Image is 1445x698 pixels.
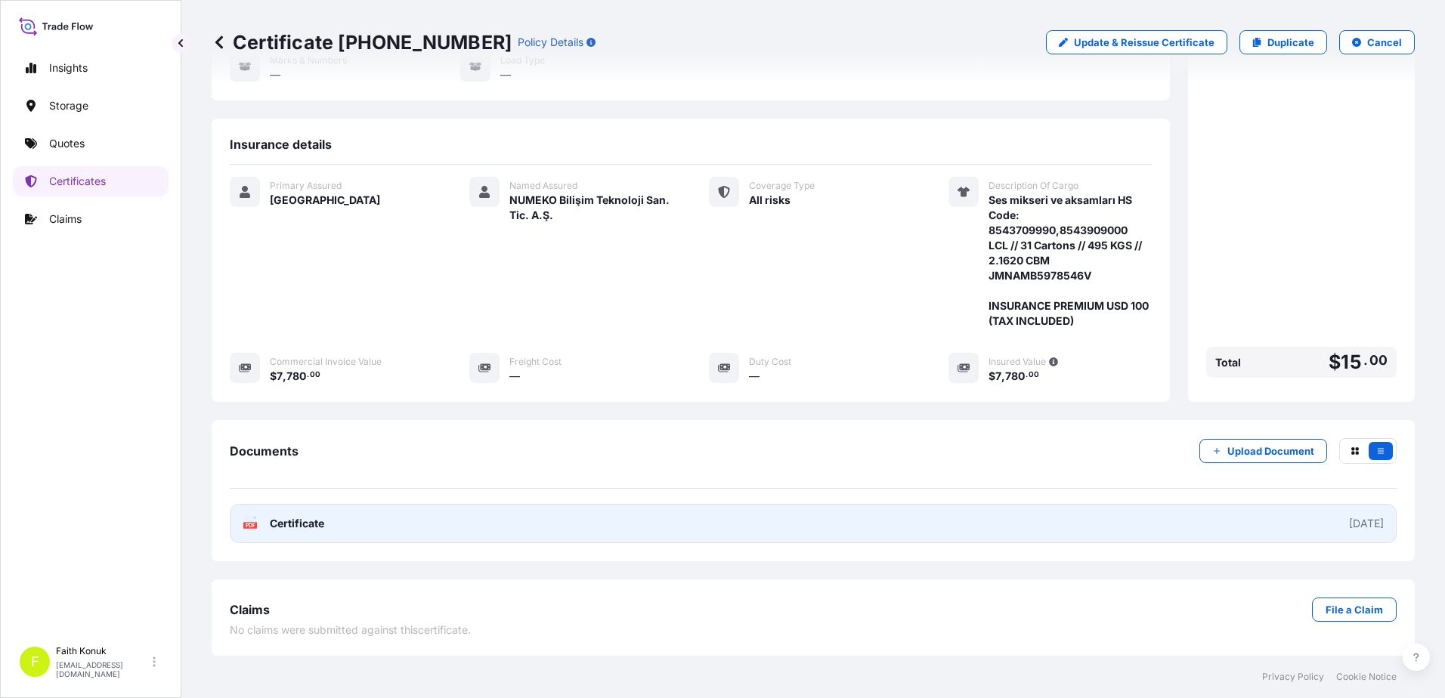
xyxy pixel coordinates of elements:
p: Storage [49,98,88,113]
p: Certificates [49,174,106,189]
span: 7 [995,371,1001,381]
span: 00 [1369,356,1388,365]
span: Certificate [270,516,324,531]
span: 780 [1005,371,1025,381]
p: Certificate [PHONE_NUMBER] [212,30,512,54]
span: $ [270,371,277,381]
span: . [1026,372,1028,378]
span: . [1363,356,1368,365]
span: Primary Assured [270,180,342,192]
p: Policy Details [518,35,583,50]
a: Insights [13,53,169,83]
p: Quotes [49,136,85,151]
span: Insured Value [989,356,1046,368]
p: Claims [49,212,82,227]
a: Quotes [13,128,169,159]
span: F [31,654,39,669]
span: Named Assured [509,180,577,192]
p: File a Claim [1326,602,1383,617]
p: Faith Konuk [56,645,150,657]
span: All risks [749,193,791,208]
button: Cancel [1339,30,1415,54]
p: Update & Reissue Certificate [1074,35,1214,50]
span: Commercial Invoice Value [270,356,382,368]
span: [GEOGRAPHIC_DATA] [270,193,380,208]
span: Coverage Type [749,180,815,192]
span: , [283,371,286,381]
span: 15 [1341,353,1361,372]
a: Storage [13,91,169,121]
span: Ses mikseri ve aksamları HS Code: 8543709990,8543909000 LCL // 31 Cartons // 495 KGS // 2.1620 CB... [989,193,1152,329]
a: Claims [13,204,169,234]
span: Total [1215,355,1241,370]
span: Documents [230,443,299,459]
span: — [509,369,520,384]
span: — [749,369,760,384]
a: Duplicate [1239,30,1327,54]
a: Certificates [13,166,169,196]
span: 7 [277,371,283,381]
div: [DATE] [1349,516,1384,531]
span: $ [1329,353,1341,372]
button: Upload Document [1199,439,1327,463]
span: . [307,372,309,378]
span: 780 [286,371,306,381]
text: PDF [246,523,255,528]
a: Privacy Policy [1262,671,1324,683]
span: NUMEKO Bilişim Teknoloji San. Tic. A.Ş. [509,193,673,223]
a: PDFCertificate[DATE] [230,504,1397,543]
span: Claims [230,602,270,617]
span: 00 [1029,372,1039,378]
span: Freight Cost [509,356,562,368]
p: Insights [49,60,88,76]
p: [EMAIL_ADDRESS][DOMAIN_NAME] [56,660,150,678]
p: Cancel [1367,35,1402,50]
a: File a Claim [1312,598,1397,622]
span: Insurance details [230,137,332,152]
span: Duty Cost [749,356,791,368]
span: 00 [310,372,320,378]
p: Duplicate [1267,35,1314,50]
p: Upload Document [1227,443,1314,459]
span: No claims were submitted against this certificate . [230,622,471,638]
span: Description Of Cargo [989,180,1078,192]
a: Update & Reissue Certificate [1046,30,1227,54]
span: $ [989,371,995,381]
span: , [1001,371,1005,381]
a: Cookie Notice [1336,671,1397,683]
